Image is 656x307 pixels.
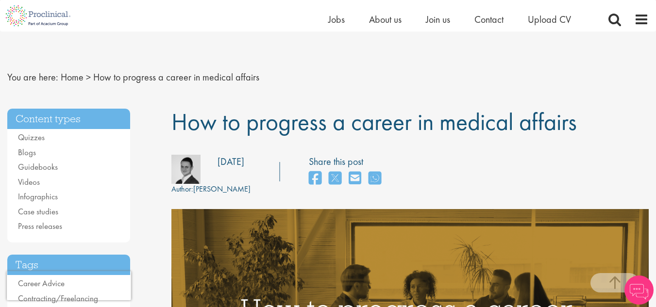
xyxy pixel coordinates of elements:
h3: Content types [7,109,130,129]
a: Infographics [18,191,58,202]
label: Share this post [309,155,386,169]
span: How to progress a career in medical affairs [171,106,577,137]
img: Chatbot [624,275,654,305]
a: Press releases [18,221,62,231]
div: [DATE] [218,155,244,169]
a: Case studies [18,206,58,217]
a: Guidebooks [18,162,58,172]
a: About us [369,13,402,26]
a: share on whats app [369,168,381,189]
span: Author: [171,184,193,194]
a: Contact [474,13,504,26]
img: bdc0b4ec-42d7-4011-3777-08d5c2039240 [171,155,201,184]
div: [PERSON_NAME] [171,184,251,195]
a: Join us [426,13,450,26]
a: share on email [349,168,361,189]
a: share on twitter [329,168,341,189]
iframe: reCAPTCHA [7,271,131,300]
a: Jobs [328,13,345,26]
span: You are here: [7,71,58,83]
a: share on facebook [309,168,321,189]
a: breadcrumb link [61,71,84,83]
a: Blogs [18,147,36,158]
a: Videos [18,177,40,187]
span: How to progress a career in medical affairs [93,71,259,83]
h3: Tags [7,255,130,275]
span: > [86,71,91,83]
a: Quizzes [18,132,45,143]
a: Contracting/Freelancing [18,293,98,304]
a: Upload CV [528,13,571,26]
